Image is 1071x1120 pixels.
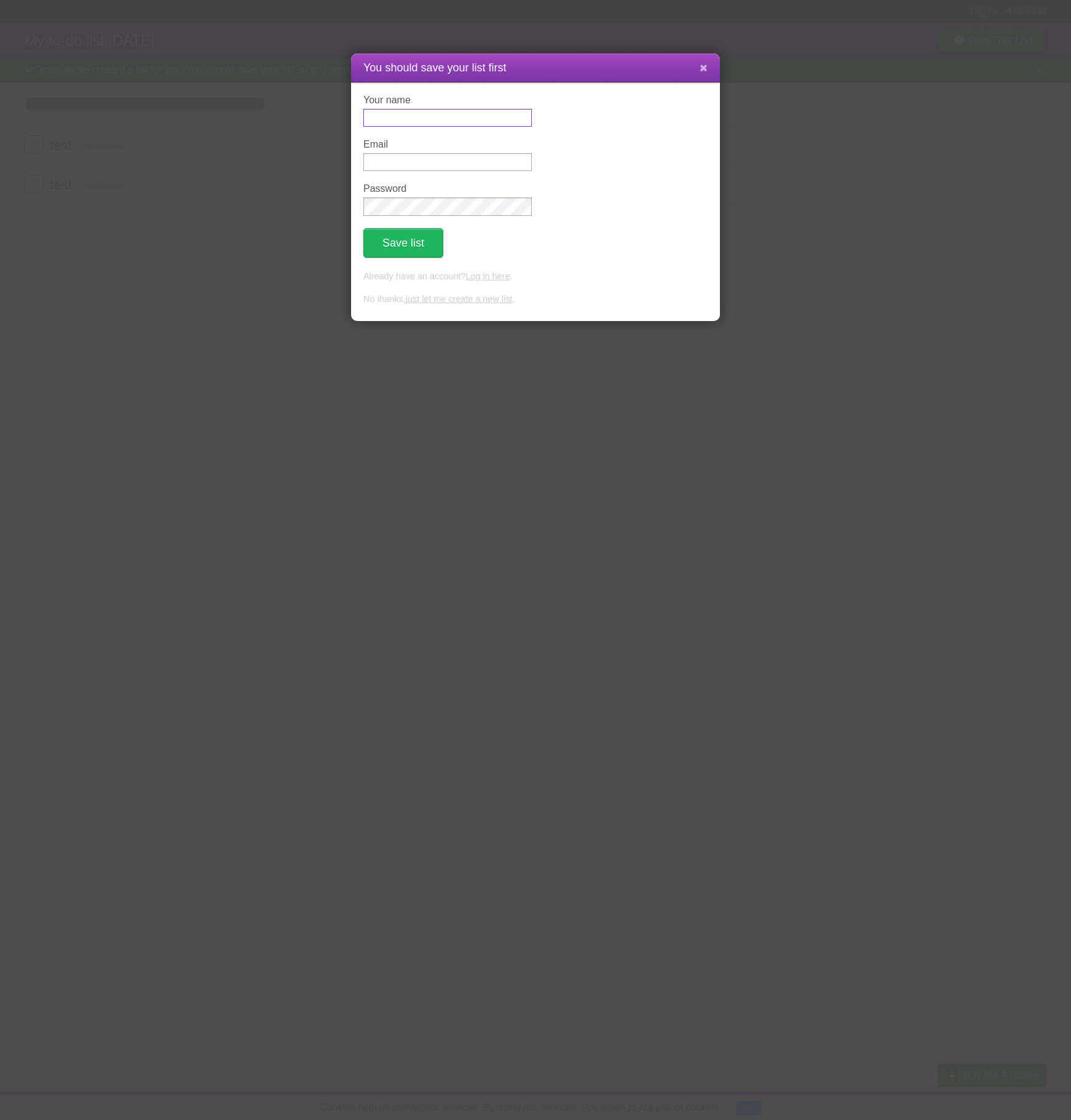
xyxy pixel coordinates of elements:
a: Log in here [465,271,510,281]
p: Already have an account? . [363,270,708,284]
label: Email [363,139,532,150]
h1: You should save your list first [363,60,708,76]
p: No thanks, . [363,293,708,306]
label: Your name [363,95,532,106]
button: Save list [363,228,443,258]
label: Password [363,183,532,194]
a: just let me create a new list [406,294,513,304]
